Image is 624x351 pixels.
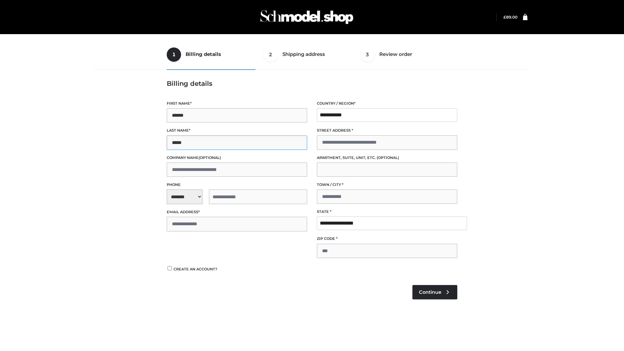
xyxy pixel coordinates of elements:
a: £89.00 [503,15,517,19]
span: Create an account? [174,267,217,271]
label: Apartment, suite, unit, etc. [317,155,457,161]
input: Create an account? [167,266,173,270]
label: Street address [317,127,457,134]
label: ZIP Code [317,236,457,242]
span: Continue [419,289,441,295]
span: £ [503,15,506,19]
label: Last name [167,127,307,134]
span: (optional) [377,155,399,160]
label: First name [167,100,307,107]
bdi: 89.00 [503,15,517,19]
label: Town / City [317,182,457,188]
label: Phone [167,182,307,188]
label: Country / Region [317,100,457,107]
img: Schmodel Admin 964 [258,4,356,30]
label: Email address [167,209,307,215]
h3: Billing details [167,80,457,87]
label: State [317,209,457,215]
a: Continue [412,285,457,299]
span: (optional) [199,155,221,160]
label: Company name [167,155,307,161]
